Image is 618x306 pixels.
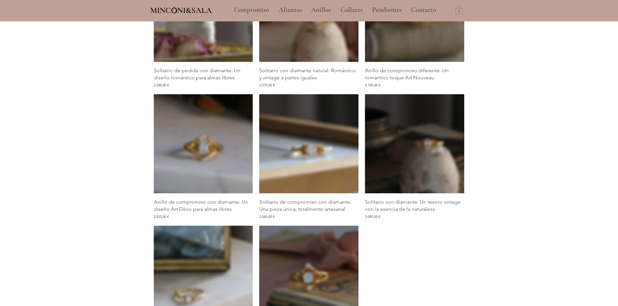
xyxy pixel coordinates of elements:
[406,2,441,18] a: Contacto
[369,2,405,18] p: Pendientes
[216,2,454,18] nav: Sitio
[150,4,212,15] a: MINCONI&SALA
[231,2,272,18] p: Compromiso
[150,6,212,15] span: MINCONI&SALA
[275,2,305,18] p: Alianzas
[308,2,334,18] p: Anillos
[335,2,367,18] a: Collares
[172,7,177,13] img: Minconi Sala
[455,6,463,14] a: Carrito con 0 ítems
[367,2,406,18] a: Pendientes
[274,2,306,18] a: Alianzas
[337,2,366,18] p: Collares
[458,9,460,14] text: 0
[408,2,439,18] p: Contacto
[306,2,335,18] a: Anillos
[229,2,274,18] a: Compromiso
